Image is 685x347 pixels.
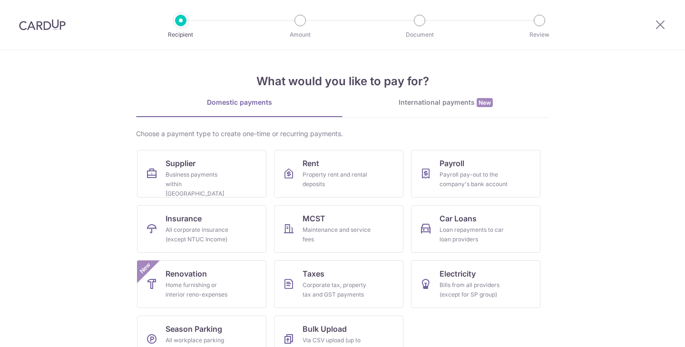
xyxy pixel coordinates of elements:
[136,129,549,139] div: Choose a payment type to create one-time or recurring payments.
[265,30,335,40] p: Amount
[303,213,325,224] span: MCST
[136,98,342,107] div: Domestic payments
[166,170,234,198] div: Business payments within [GEOGRAPHIC_DATA]
[440,225,508,244] div: Loan repayments to car loan providers
[166,268,207,279] span: Renovation
[303,323,347,335] span: Bulk Upload
[303,268,324,279] span: Taxes
[137,260,153,276] span: New
[166,213,202,224] span: Insurance
[440,268,476,279] span: Electricity
[303,170,371,189] div: Property rent and rental deposits
[440,280,508,299] div: Bills from all providers (except for SP group)
[19,19,66,30] img: CardUp
[384,30,455,40] p: Document
[146,30,216,40] p: Recipient
[504,30,575,40] p: Review
[477,98,493,107] span: New
[274,260,403,308] a: TaxesCorporate tax, property tax and GST payments
[411,260,540,308] a: ElectricityBills from all providers (except for SP group)
[342,98,549,108] div: International payments
[440,170,508,189] div: Payroll pay-out to the company's bank account
[303,225,371,244] div: Maintenance and service fees
[137,260,266,308] a: RenovationHome furnishing or interior reno-expensesNew
[411,150,540,198] a: PayrollPayroll pay-out to the company's bank account
[303,158,319,169] span: Rent
[136,73,549,90] h4: What would you like to pay for?
[166,158,196,169] span: Supplier
[440,158,464,169] span: Payroll
[137,205,266,253] a: InsuranceAll corporate insurance (except NTUC Income)
[166,323,222,335] span: Season Parking
[440,213,477,224] span: Car Loans
[166,225,234,244] div: All corporate insurance (except NTUC Income)
[274,205,403,253] a: MCSTMaintenance and service fees
[624,318,675,342] iframe: Opens a widget where you can find more information
[411,205,540,253] a: Car LoansLoan repayments to car loan providers
[303,280,371,299] div: Corporate tax, property tax and GST payments
[137,150,266,198] a: SupplierBusiness payments within [GEOGRAPHIC_DATA]
[274,150,403,198] a: RentProperty rent and rental deposits
[166,280,234,299] div: Home furnishing or interior reno-expenses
